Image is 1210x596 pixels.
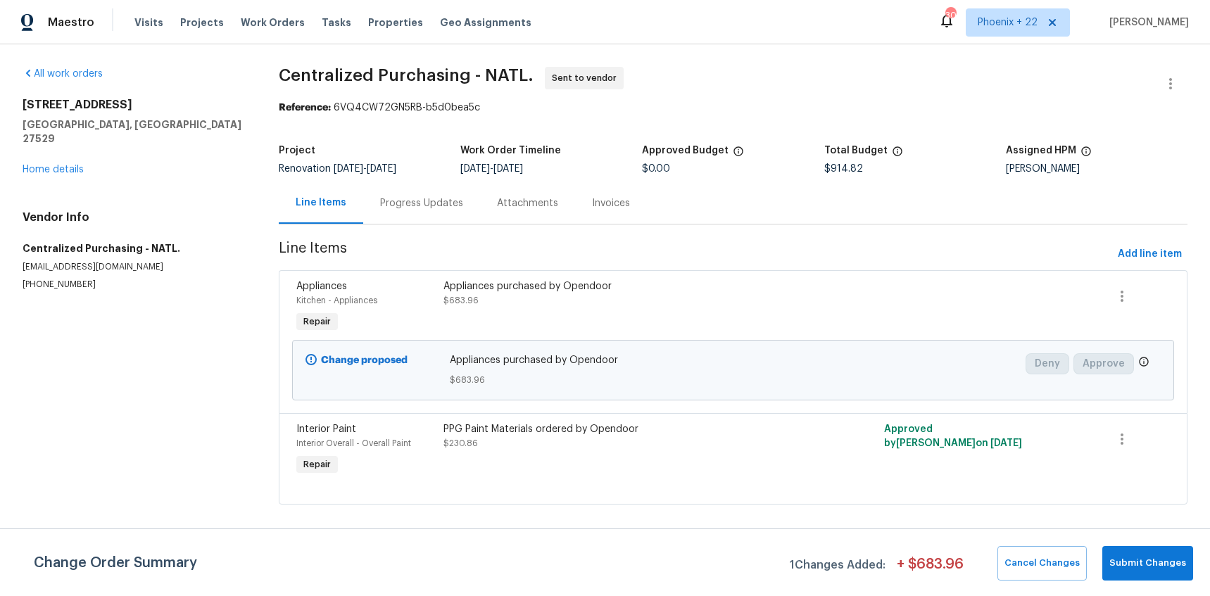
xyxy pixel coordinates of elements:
span: - [334,164,396,174]
h5: [GEOGRAPHIC_DATA], [GEOGRAPHIC_DATA] 27529 [23,118,245,146]
div: [PERSON_NAME] [1006,164,1187,174]
div: Line Items [296,196,346,210]
a: All work orders [23,69,103,79]
h5: Centralized Purchasing - NATL. [23,241,245,255]
span: $0.00 [642,164,670,174]
span: [DATE] [334,164,363,174]
span: - [460,164,523,174]
span: The total cost of line items that have been proposed by Opendoor. This sum includes line items th... [892,146,903,164]
span: [DATE] [493,164,523,174]
span: Repair [298,457,336,471]
span: Only a market manager or an area construction manager can approve [1138,356,1149,371]
button: Deny [1026,353,1069,374]
h5: Project [279,146,315,156]
span: $683.96 [450,373,1017,387]
h5: Assigned HPM [1006,146,1076,156]
p: [PHONE_NUMBER] [23,279,245,291]
span: Approved by [PERSON_NAME] on [884,424,1022,448]
h2: [STREET_ADDRESS] [23,98,245,112]
span: Sent to vendor [552,71,622,85]
div: Appliances purchased by Opendoor [443,279,802,293]
span: Geo Assignments [440,15,531,30]
b: Reference: [279,103,331,113]
div: Invoices [592,196,630,210]
button: Approve [1073,353,1134,374]
span: Line Items [279,241,1112,267]
span: Centralized Purchasing - NATL. [279,67,534,84]
div: PPG Paint Materials ordered by Opendoor [443,422,802,436]
span: Renovation [279,164,396,174]
span: The total cost of line items that have been approved by both Opendoor and the Trade Partner. This... [733,146,744,164]
span: Appliances [296,281,347,291]
span: $230.86 [443,439,478,448]
span: Work Orders [241,15,305,30]
span: Maestro [48,15,94,30]
div: Progress Updates [380,196,463,210]
span: Interior Paint [296,424,356,434]
span: Projects [180,15,224,30]
span: [PERSON_NAME] [1104,15,1189,30]
span: Repair [298,315,336,329]
span: Appliances purchased by Opendoor [450,353,1017,367]
span: [DATE] [990,438,1022,448]
div: 6VQ4CW72GN5RB-b5d0bea5c [279,101,1187,115]
h5: Approved Budget [642,146,729,156]
span: Tasks [322,18,351,27]
h4: Vendor Info [23,210,245,224]
a: Home details [23,165,84,175]
span: $683.96 [443,296,479,305]
span: Phoenix + 22 [978,15,1038,30]
span: Properties [368,15,423,30]
div: 304 [945,8,955,23]
b: Change proposed [321,355,408,365]
span: $914.82 [824,164,863,174]
span: Add line item [1118,246,1182,263]
span: Visits [134,15,163,30]
h5: Total Budget [824,146,888,156]
p: [EMAIL_ADDRESS][DOMAIN_NAME] [23,261,245,273]
span: The hpm assigned to this work order. [1080,146,1092,164]
button: Add line item [1112,241,1187,267]
div: Attachments [497,196,558,210]
span: Kitchen - Appliances [296,296,377,305]
h5: Work Order Timeline [460,146,561,156]
span: [DATE] [367,164,396,174]
span: Interior Overall - Overall Paint [296,439,411,448]
span: [DATE] [460,164,490,174]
